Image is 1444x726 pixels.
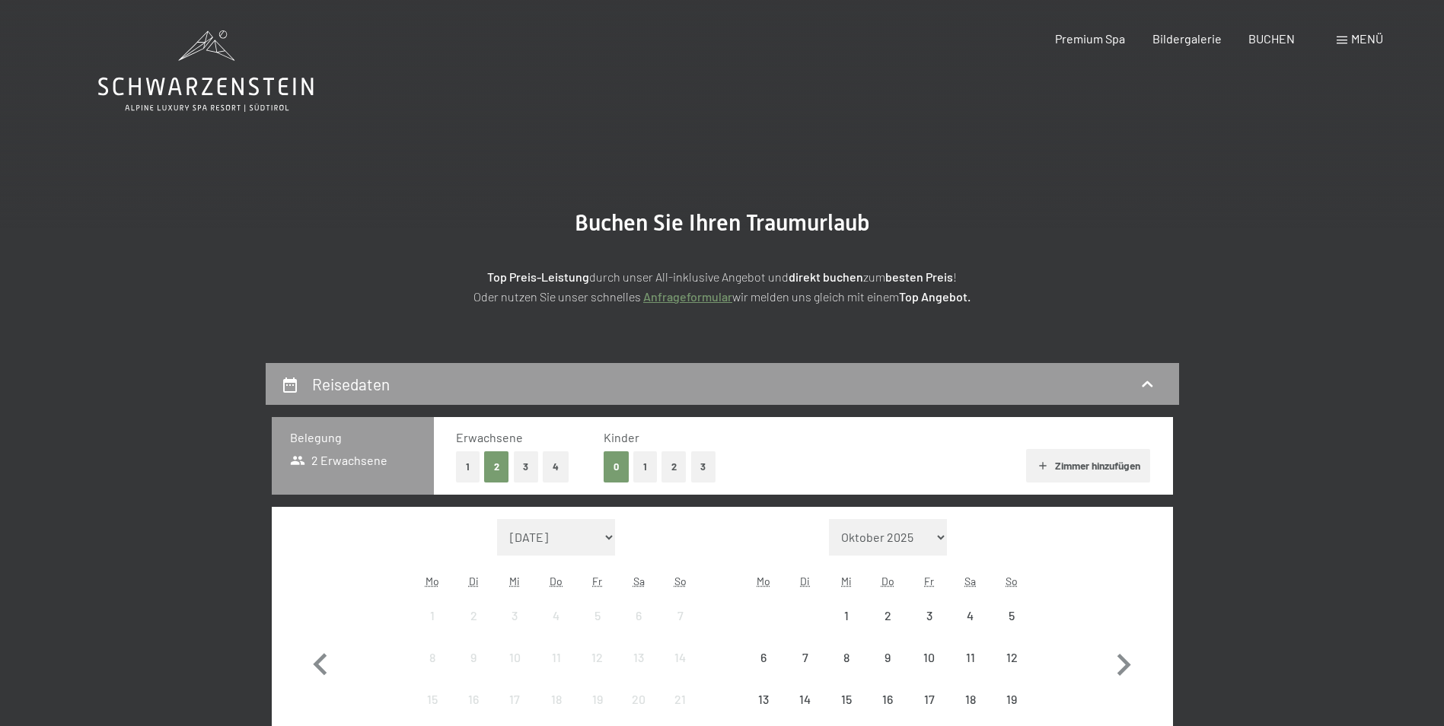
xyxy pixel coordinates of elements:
[659,679,700,720] div: Sun Sep 21 2025
[592,575,602,587] abbr: Freitag
[412,637,453,678] div: Mon Sep 08 2025
[950,637,991,678] div: Sat Oct 11 2025
[1026,449,1150,482] button: Zimmer hinzufügen
[950,679,991,720] div: Sat Oct 18 2025
[577,595,618,636] div: Fri Sep 05 2025
[743,679,784,720] div: Mon Oct 13 2025
[950,679,991,720] div: Anreise nicht möglich
[691,451,716,482] button: 3
[543,451,569,482] button: 4
[993,651,1031,689] div: 12
[841,575,852,587] abbr: Mittwoch
[469,575,479,587] abbr: Dienstag
[924,575,934,587] abbr: Freitag
[789,269,863,284] strong: direkt buchen
[426,575,439,587] abbr: Montag
[577,637,618,678] div: Fri Sep 12 2025
[618,637,659,678] div: Anreise nicht möglich
[826,637,867,678] div: Anreise nicht möglich
[494,637,535,678] div: Wed Sep 10 2025
[908,595,949,636] div: Fri Oct 03 2025
[910,651,948,689] div: 10
[952,651,990,689] div: 11
[826,637,867,678] div: Wed Oct 08 2025
[453,679,494,720] div: Tue Sep 16 2025
[550,575,563,587] abbr: Donnerstag
[991,595,1032,636] div: Sun Oct 05 2025
[826,595,867,636] div: Anreise nicht möglich
[867,637,908,678] div: Anreise nicht möglich
[950,637,991,678] div: Anreise nicht möglich
[659,679,700,720] div: Anreise nicht möglich
[496,610,534,648] div: 3
[536,595,577,636] div: Thu Sep 04 2025
[800,575,810,587] abbr: Dienstag
[412,595,453,636] div: Anreise nicht möglich
[290,452,388,469] span: 2 Erwachsene
[412,637,453,678] div: Anreise nicht möglich
[659,637,700,678] div: Sun Sep 14 2025
[456,451,480,482] button: 1
[952,610,990,648] div: 4
[910,610,948,648] div: 3
[577,679,618,720] div: Fri Sep 19 2025
[1152,31,1222,46] span: Bildergalerie
[867,679,908,720] div: Thu Oct 16 2025
[509,575,520,587] abbr: Mittwoch
[618,679,659,720] div: Sat Sep 20 2025
[785,679,826,720] div: Tue Oct 14 2025
[899,289,971,304] strong: Top Angebot.
[579,610,617,648] div: 5
[633,451,657,482] button: 1
[413,610,451,648] div: 1
[743,637,784,678] div: Mon Oct 06 2025
[881,575,894,587] abbr: Donnerstag
[537,651,575,689] div: 11
[536,637,577,678] div: Anreise nicht möglich
[496,651,534,689] div: 10
[494,679,535,720] div: Anreise nicht möglich
[514,451,539,482] button: 3
[869,651,907,689] div: 9
[785,679,826,720] div: Anreise nicht möglich
[827,610,865,648] div: 1
[487,269,589,284] strong: Top Preis-Leistung
[618,679,659,720] div: Anreise nicht möglich
[661,610,699,648] div: 7
[290,429,416,446] h3: Belegung
[643,289,732,304] a: Anfrageformular
[991,679,1032,720] div: Anreise nicht möglich
[827,651,865,689] div: 8
[413,651,451,689] div: 8
[577,679,618,720] div: Anreise nicht möglich
[620,651,658,689] div: 13
[536,595,577,636] div: Anreise nicht möglich
[579,651,617,689] div: 12
[867,595,908,636] div: Thu Oct 02 2025
[456,430,523,444] span: Erwachsene
[826,679,867,720] div: Anreise nicht möglich
[908,637,949,678] div: Fri Oct 10 2025
[674,575,687,587] abbr: Sonntag
[536,679,577,720] div: Anreise nicht möglich
[620,610,658,648] div: 6
[1248,31,1295,46] span: BUCHEN
[1006,575,1018,587] abbr: Sonntag
[577,595,618,636] div: Anreise nicht möglich
[659,595,700,636] div: Anreise nicht möglich
[908,679,949,720] div: Anreise nicht möglich
[412,679,453,720] div: Mon Sep 15 2025
[454,610,492,648] div: 2
[867,679,908,720] div: Anreise nicht möglich
[826,595,867,636] div: Wed Oct 01 2025
[312,374,390,393] h2: Reisedaten
[991,595,1032,636] div: Anreise nicht möglich
[577,637,618,678] div: Anreise nicht möglich
[964,575,976,587] abbr: Samstag
[659,637,700,678] div: Anreise nicht möglich
[885,269,953,284] strong: besten Preis
[785,637,826,678] div: Anreise nicht möglich
[537,610,575,648] div: 4
[1055,31,1125,46] a: Premium Spa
